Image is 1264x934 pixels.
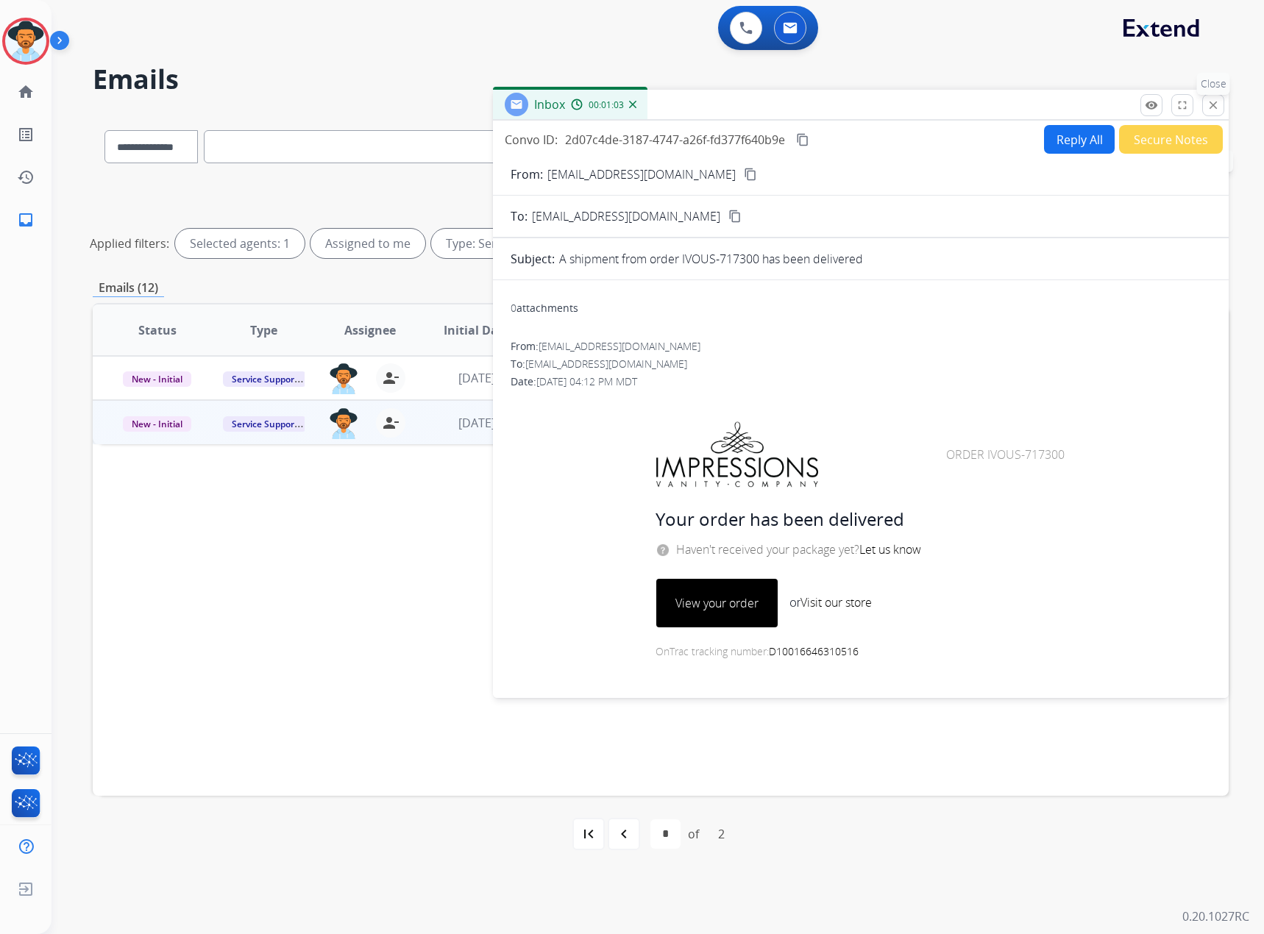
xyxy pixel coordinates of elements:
[859,541,921,557] a: Let us know
[511,250,555,268] p: Subject:
[1182,908,1249,925] p: 0.20.1027RC
[17,83,35,101] mat-icon: home
[580,825,597,843] mat-icon: first_page
[382,414,400,432] mat-icon: person_remove
[946,446,1065,463] span: Order IVOUS-717300
[1202,94,1224,116] button: Close
[744,168,757,181] mat-icon: content_copy
[17,211,35,229] mat-icon: inbox
[431,229,602,258] div: Type: Service Support
[656,628,1066,659] p: OnTrac tracking number:
[458,370,495,386] span: [DATE]
[559,250,863,268] p: A shipment from order IVOUS-717300 has been delivered
[511,374,1211,389] div: Date:
[539,339,700,353] span: [EMAIL_ADDRESS][DOMAIN_NAME]
[458,415,495,431] span: [DATE]
[175,229,305,258] div: Selected agents: 1
[615,825,633,843] mat-icon: navigate_before
[656,543,670,557] img: question-a6317f4ae913ee8f7a1baf241806a4a2917e920c56d330e476cc94fccf8bef56.png
[344,321,396,339] span: Assignee
[90,235,169,252] p: Applied filters:
[656,421,818,488] img: Impressions Vanity Co.
[789,593,873,613] td: or
[728,210,742,223] mat-icon: content_copy
[93,279,164,297] p: Emails (12)
[1176,99,1189,112] mat-icon: fullscreen
[525,357,687,371] span: [EMAIL_ADDRESS][DOMAIN_NAME]
[1207,99,1220,112] mat-icon: close
[656,506,1066,532] h2: Your order has been delivered
[511,357,1211,371] div: To:
[511,165,543,183] p: From:
[511,207,528,225] p: To:
[329,363,358,394] img: agent-avatar
[547,165,736,183] p: [EMAIL_ADDRESS][DOMAIN_NAME]
[93,65,1229,94] h2: Emails
[706,819,736,849] div: 2
[444,321,510,339] span: Initial Date
[329,408,358,439] img: agent-avatar
[1044,125,1115,154] button: Reply All
[688,825,699,843] div: of
[565,132,785,148] span: 2d07c4de-3187-4747-a26f-fd377f640b9e
[1119,125,1223,154] button: Secure Notes
[511,301,516,315] span: 0
[382,369,400,387] mat-icon: person_remove
[138,321,177,339] span: Status
[17,126,35,143] mat-icon: list_alt
[250,321,277,339] span: Type
[5,21,46,62] img: avatar
[657,580,777,627] a: View your order
[536,374,637,388] span: [DATE] 04:12 PM MDT
[769,644,859,658] a: D10016646310516
[310,229,425,258] div: Assigned to me
[223,371,307,387] span: Service Support
[17,168,35,186] mat-icon: history
[800,594,872,610] a: Visit our store
[532,207,720,225] span: [EMAIL_ADDRESS][DOMAIN_NAME]
[223,416,307,432] span: Service Support
[505,131,558,149] p: Convo ID:
[511,339,1211,354] div: From:
[676,541,921,558] p: Haven't received your package yet?
[589,99,624,111] span: 00:01:03
[796,133,809,146] mat-icon: content_copy
[1145,99,1158,112] mat-icon: remove_red_eye
[534,96,565,113] span: Inbox
[123,416,191,432] span: New - Initial
[511,301,578,316] div: attachments
[1197,73,1230,95] p: Close
[123,371,191,387] span: New - Initial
